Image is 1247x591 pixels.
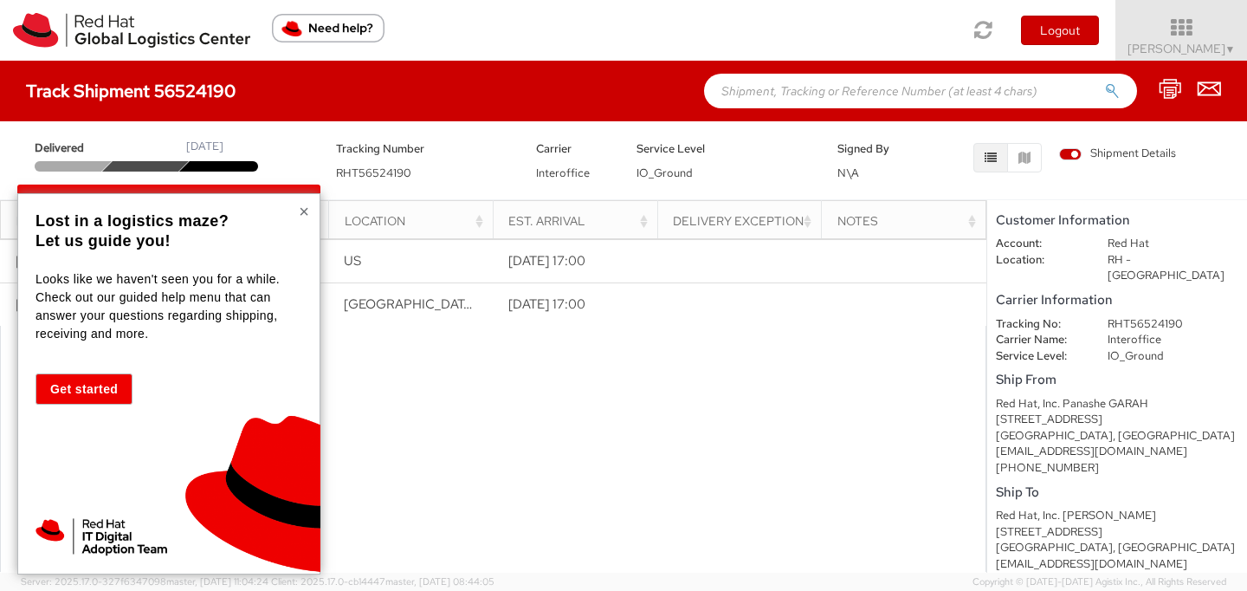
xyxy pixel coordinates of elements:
td: [DATE] 17:00 [493,283,657,326]
div: Delivery Exception [673,212,816,230]
button: Logout [1021,16,1099,45]
dt: Location: [983,252,1095,269]
div: [PHONE_NUMBER] [996,460,1238,477]
span: Shipment Details [1059,146,1176,162]
strong: Lost in a logistics maze? [36,212,229,230]
div: Notes [837,212,980,230]
span: master, [DATE] 08:44:05 [385,575,494,588]
span: RALEIGH, NC, US [344,295,755,313]
span: US [344,252,361,270]
div: [GEOGRAPHIC_DATA], [GEOGRAPHIC_DATA] [996,540,1238,556]
div: Location [345,212,488,230]
div: [EMAIL_ADDRESS][DOMAIN_NAME] [996,444,1238,460]
span: Interoffice [536,166,590,180]
span: [PERSON_NAME] [1127,41,1236,56]
span: IO_Ground [636,166,693,180]
button: Close [299,203,309,220]
h5: Customer Information [996,213,1238,228]
h5: Service Level [636,143,811,155]
span: Copyright © [DATE]-[DATE] Agistix Inc., All Rights Reserved [972,575,1226,589]
dt: Account: [983,236,1095,252]
span: Delivered [35,140,109,157]
h5: Tracking Number [336,143,511,155]
span: master, [DATE] 11:04:24 [166,575,268,588]
dt: Tracking No: [983,316,1095,333]
dt: Carrier Name: [983,332,1095,348]
h5: Signed By [837,143,912,155]
strong: Let us guide you! [36,232,171,250]
span: Server: 2025.17.0-327f6347098 [21,575,268,588]
td: [DATE] 17:00 [493,239,657,283]
div: [STREET_ADDRESS] [996,524,1238,541]
div: [DATE] [186,139,223,155]
div: Est. Arrival [508,212,651,230]
h5: Ship To [996,485,1238,500]
span: N\A [837,166,859,180]
input: Shipment, Tracking or Reference Number (at least 4 chars) [704,74,1137,108]
h4: Track Shipment 56524190 [26,81,236,101]
p: Looks like we haven't seen you for a while. Check out our guided help menu that can answer your q... [36,270,298,343]
button: Get started [36,373,132,405]
div: Date and Time [16,212,159,230]
img: rh-logistics-00dfa346123c4ec078e1.svg [13,13,250,48]
span: Client: 2025.17.0-cb14447 [271,575,494,588]
span: ▼ [1225,42,1236,56]
h5: Carrier [536,143,611,155]
span: RHT56524190 [336,166,411,180]
h5: Ship From [996,373,1238,387]
dt: Service Level: [983,348,1095,365]
h5: Carrier Information [996,293,1238,308]
div: [EMAIL_ADDRESS][DOMAIN_NAME] [996,556,1238,573]
div: Red Hat, Inc. [PERSON_NAME] [996,508,1238,524]
button: Need help? [272,14,384,42]
div: Red Hat, Inc. Panashe GARAH [996,396,1238,412]
label: Shipment Details [1059,146,1176,165]
div: [GEOGRAPHIC_DATA], [GEOGRAPHIC_DATA] [996,428,1238,445]
div: [STREET_ADDRESS] [996,412,1238,428]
